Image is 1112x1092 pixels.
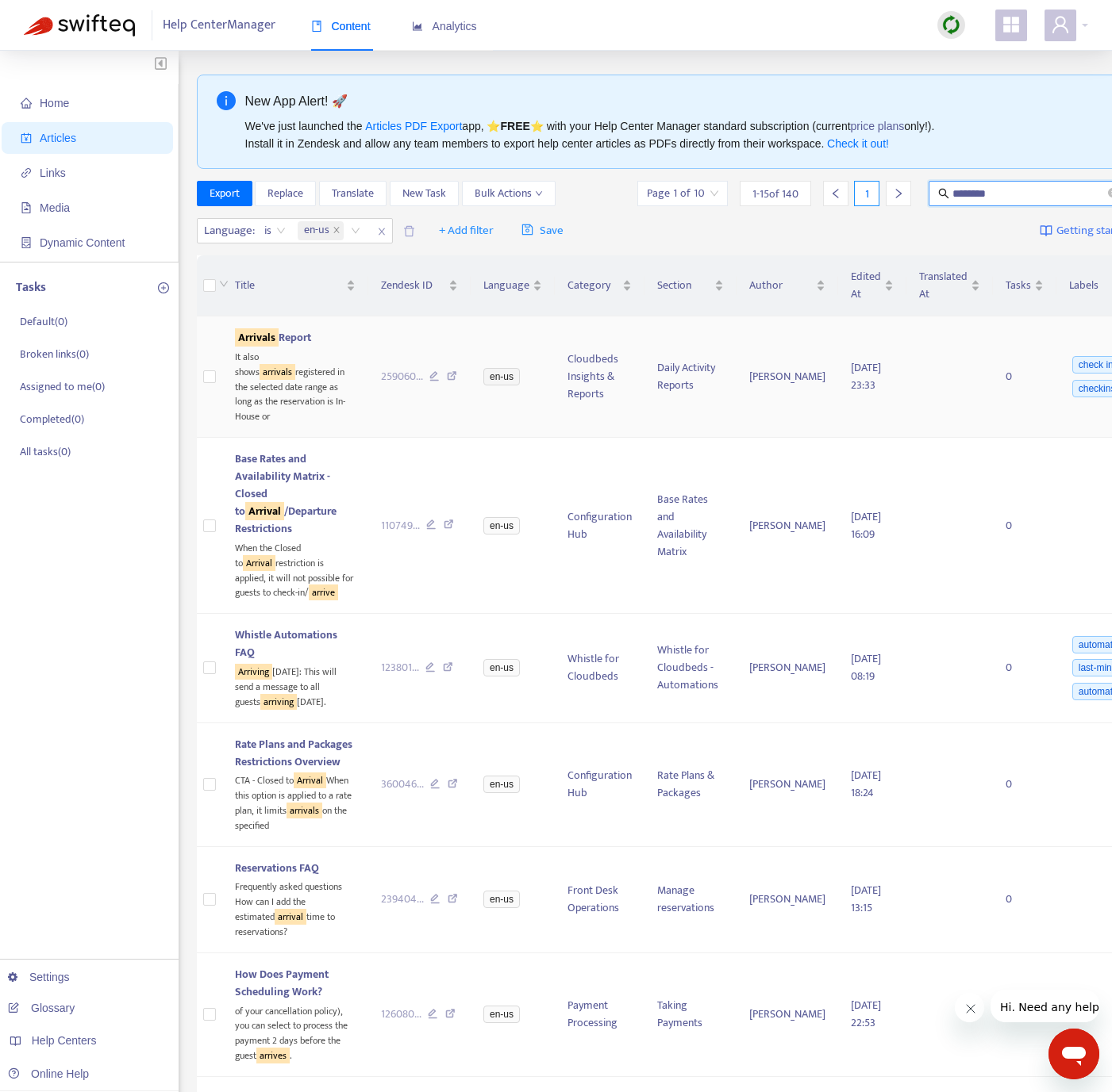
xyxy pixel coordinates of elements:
span: down [219,279,229,289]
iframe: Close message [955,993,985,1023]
span: area-chart [412,21,423,32]
span: left [830,188,841,199]
p: Default ( 0 ) [20,313,67,330]
span: + Add filter [439,221,494,240]
span: Report [235,328,311,347]
span: Whistle Automations FAQ [235,626,337,661]
img: Swifteq [24,14,135,36]
td: 0 [993,438,1056,614]
a: Glossary [8,1002,75,1014]
div: It also shows registered in the selected date range as long as the reservation is In-House or [235,347,356,424]
p: Broken links ( 0 ) [20,346,89,362]
button: Export [197,181,252,206]
span: en-us [483,659,520,676]
span: right [893,188,904,199]
td: 0 [993,723,1056,847]
span: [DATE] 08:19 [851,649,881,685]
th: Tasks [993,255,1056,316]
span: en-us [304,221,329,240]
sqkw: arrival [275,909,306,925]
span: Home [40,97,69,109]
span: Translate [332,185,374,202]
span: appstore [1002,15,1021,34]
span: en-us [483,517,520,535]
b: FREE [500,120,529,132]
button: Bulk Actionsdown [462,181,556,206]
span: Title [235,277,343,294]
span: Save [521,221,564,240]
td: Daily Activity Reports [644,316,737,438]
td: Front Desk Operations [555,847,644,953]
span: Articles [40,132,76,144]
iframe: Message from company [991,990,1099,1022]
th: Zendesk ID [368,255,471,316]
span: 259060 ... [381,368,423,385]
div: Frequently asked questions How can I add the estimated time to reservations? [235,877,356,940]
p: Assigned to me ( 0 ) [20,378,105,395]
td: [PERSON_NAME] [737,614,838,722]
td: [PERSON_NAME] [737,316,838,438]
div: CTA - Closed to When this option is applied to a rate plan, it limits on the specified [235,771,356,833]
span: Export [210,185,240,202]
td: [PERSON_NAME] [737,953,838,1077]
div: When the Closed to restriction is applied, it will not possible for guests to check-in/ [235,538,356,600]
span: container [21,237,32,248]
sqkw: Arrivals [235,328,279,347]
span: 123801 ... [381,659,419,676]
td: 0 [993,316,1056,438]
td: Payment Processing [555,953,644,1077]
iframe: Button to launch messaging window [1049,1029,1099,1079]
th: Language [471,255,555,316]
span: delete [403,225,415,237]
p: Completed ( 0 ) [20,411,84,427]
td: Rate Plans & Packages [644,723,737,847]
span: 239404 ... [381,891,424,908]
sqkw: arriving [260,694,297,710]
td: Taking Payments [644,953,737,1077]
span: book [311,21,322,32]
td: [PERSON_NAME] [737,438,838,614]
div: [DATE]: This will send a message to all guests [DATE]. [235,661,356,709]
span: user [1051,15,1070,34]
td: Configuration Hub [555,723,644,847]
span: save [521,224,533,236]
sqkw: arrivals [287,803,322,818]
sqkw: arrives [256,1048,290,1063]
span: Links [40,167,66,179]
span: plus-circle [158,282,169,293]
span: [DATE] 18:24 [851,766,881,802]
span: Replace [267,185,303,202]
td: [PERSON_NAME] [737,847,838,953]
span: New Task [402,185,446,202]
div: 1 [854,181,879,206]
span: Language : [198,219,257,243]
span: en-us [483,368,520,385]
td: 0 [993,614,1056,722]
button: New Task [390,181,459,206]
button: Replace [255,181,316,206]
span: Media [40,201,70,214]
span: [DATE] 23:33 [851,358,881,394]
td: Configuration Hub [555,438,644,614]
span: en-us [483,1006,520,1023]
button: Translate [319,181,387,206]
span: Rate Plans and Packages Restrictions Overview [235,735,352,771]
span: Help Centers [32,1034,97,1047]
span: info-circle [217,91,236,110]
sqkw: Arrival [294,772,326,788]
span: Help Center Manager [163,10,275,40]
span: close [371,222,392,241]
img: sync.dc5367851b00ba804db3.png [941,15,961,35]
span: en-us [483,891,520,908]
a: Check it out! [827,137,889,150]
span: home [21,98,32,109]
span: close [333,226,341,236]
span: Section [657,277,711,294]
sqkw: arrivals [260,364,295,380]
th: Author [737,255,838,316]
span: Translated At [919,268,968,303]
span: Category [568,277,619,294]
a: price plans [851,120,905,132]
th: Edited At [838,255,906,316]
span: en-us [483,776,520,793]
